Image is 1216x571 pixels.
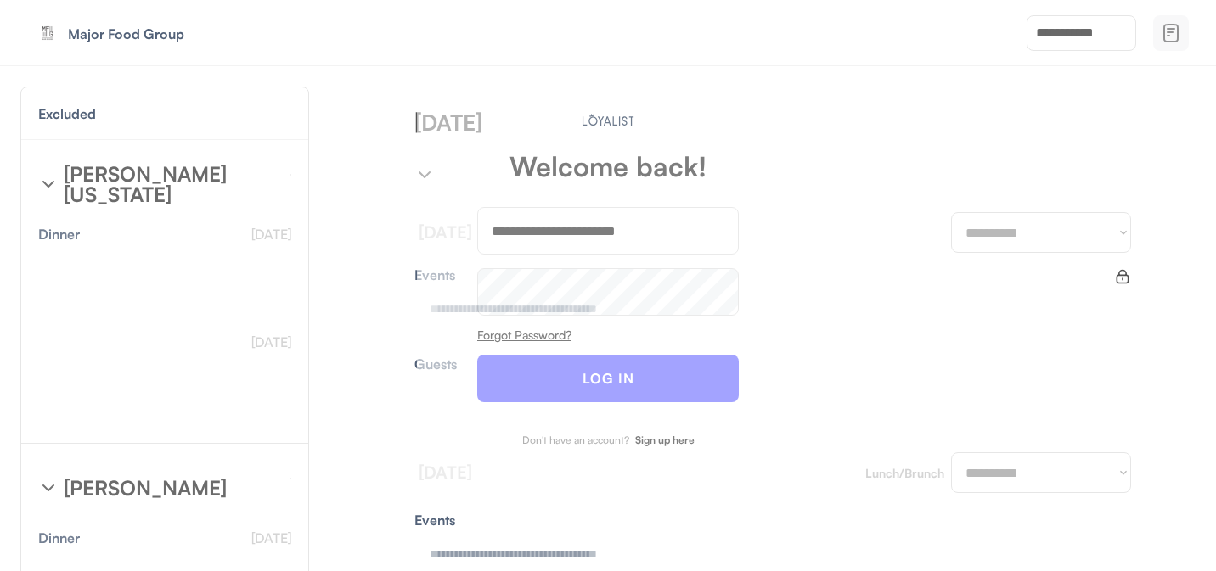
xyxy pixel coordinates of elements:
[477,355,739,402] button: LOG IN
[509,153,707,180] div: Welcome back!
[635,434,695,446] strong: Sign up here
[477,327,571,342] u: Forgot Password?
[579,114,638,126] img: Main.svg
[522,435,629,445] div: Don't have an account?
